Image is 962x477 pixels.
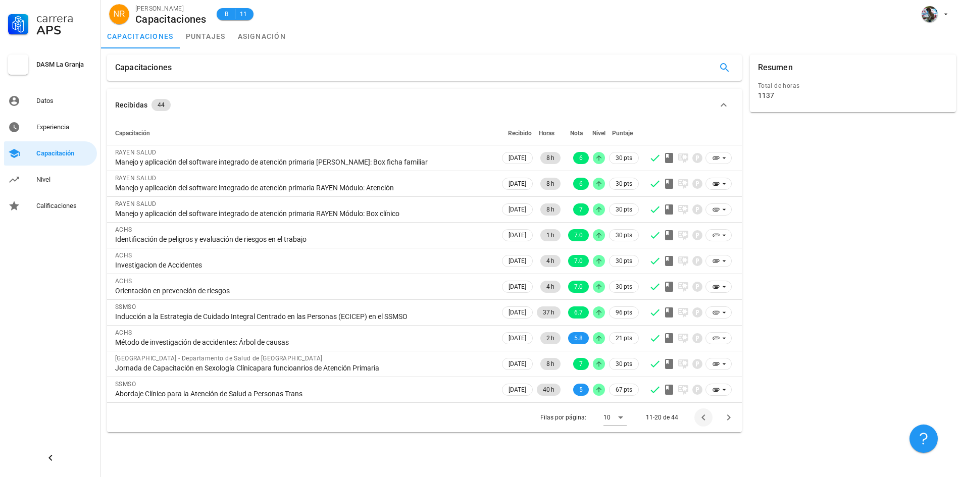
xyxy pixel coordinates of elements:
[4,141,97,166] a: Capacitación
[115,286,492,295] div: Orientación en prevención de riesgos
[115,226,132,233] span: ACHS
[4,89,97,113] a: Datos
[509,358,526,369] span: [DATE]
[36,123,93,131] div: Experiencia
[579,152,583,164] span: 6
[115,381,136,388] span: SSMSO
[239,9,247,19] span: 11
[646,413,678,422] div: 11-20 de 44
[616,153,632,163] span: 30 pts
[616,179,632,189] span: 30 pts
[107,121,500,145] th: Capacitación
[592,130,605,137] span: Nivel
[616,256,632,266] span: 30 pts
[509,333,526,344] span: [DATE]
[36,61,93,69] div: DASM La Granja
[115,355,323,362] span: [GEOGRAPHIC_DATA] - Departamento de Salud de [GEOGRAPHIC_DATA]
[616,230,632,240] span: 30 pts
[720,408,738,427] button: Página siguiente
[574,332,583,344] span: 5.8
[546,332,554,344] span: 2 h
[758,81,948,91] div: Total de horas
[616,307,632,317] span: 96 pts
[546,281,554,293] span: 4 h
[115,130,150,137] span: Capacitación
[36,176,93,184] div: Nivel
[540,403,627,432] div: Filas por página:
[109,4,129,24] div: avatar
[546,178,554,190] span: 8 h
[509,255,526,267] span: [DATE]
[36,12,93,24] div: Carrera
[115,278,132,285] span: ACHS
[135,14,207,25] div: Capacitaciones
[758,55,793,81] div: Resumen
[574,255,583,267] span: 7.0
[115,252,132,259] span: ACHS
[570,130,583,137] span: Nota
[603,409,627,426] div: 10Filas por página:
[546,203,554,216] span: 8 h
[579,384,583,396] span: 5
[115,303,136,310] span: SSMSO
[546,229,554,241] span: 1 h
[36,24,93,36] div: APS
[4,168,97,192] a: Nivel
[115,183,492,192] div: Manejo y aplicación del software integrado de atención primaria RAYEN Módulo: Atención
[546,152,554,164] span: 8 h
[113,4,125,24] span: NR
[758,91,774,100] div: 1137
[500,121,535,145] th: Recibido
[115,363,492,373] div: Jornada de Capacitación en Sexología Clínicapara funcioanrios de Atención Primaria
[509,281,526,292] span: [DATE]
[36,97,93,105] div: Datos
[694,408,713,427] button: Página anterior
[616,204,632,215] span: 30 pts
[232,24,292,48] a: asignación
[539,130,554,137] span: Horas
[574,281,583,293] span: 7.0
[616,282,632,292] span: 30 pts
[115,260,492,270] div: Investigacion de Accidentes
[158,99,165,111] span: 44
[115,157,492,167] div: Manejo y aplicación del software integrado de atención primaria [PERSON_NAME]: Box ficha familiar
[509,152,526,164] span: [DATE]
[509,178,526,189] span: [DATE]
[4,115,97,139] a: Experiencia
[223,9,231,19] span: B
[509,204,526,215] span: [DATE]
[563,121,591,145] th: Nota
[101,24,180,48] a: capacitaciones
[509,307,526,318] span: [DATE]
[574,306,583,319] span: 6.7
[612,130,633,137] span: Puntaje
[543,384,554,396] span: 40 h
[115,389,492,398] div: Abordaje Clínico para la Atención de Salud a Personas Trans
[591,121,607,145] th: Nivel
[115,312,492,321] div: Inducción a la Estrategia de Cuidado Integral Centrado en las Personas (ECICEP) en el SSMSO
[115,99,147,111] div: Recibidas
[508,130,532,137] span: Recibido
[115,338,492,347] div: Método de investigación de accidentes: Árbol de causas
[535,121,563,145] th: Horas
[922,6,938,22] div: avatar
[115,235,492,244] div: Identificación de peligros y evaluación de riesgos en el trabajo
[616,359,632,369] span: 30 pts
[546,255,554,267] span: 4 h
[115,149,156,156] span: RAYEN SALUD
[115,329,132,336] span: ACHS
[543,306,554,319] span: 37 h
[579,358,583,370] span: 7
[546,358,554,370] span: 8 h
[115,55,172,81] div: Capacitaciones
[607,121,641,145] th: Puntaje
[135,4,207,14] div: [PERSON_NAME]
[616,333,632,343] span: 21 pts
[579,203,583,216] span: 7
[115,209,492,218] div: Manejo y aplicación del software integrado de atención primaria RAYEN Módulo: Box clínico
[574,229,583,241] span: 7.0
[115,175,156,182] span: RAYEN SALUD
[180,24,232,48] a: puntajes
[4,194,97,218] a: Calificaciones
[36,149,93,157] div: Capacitación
